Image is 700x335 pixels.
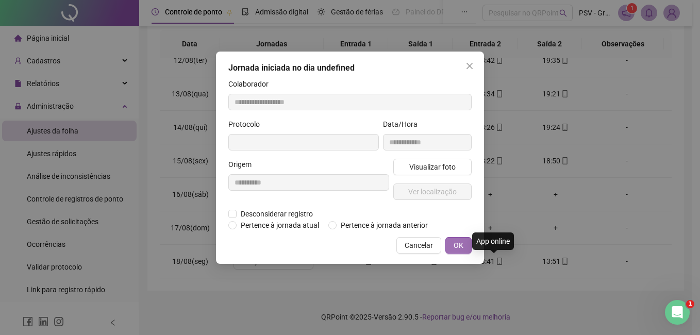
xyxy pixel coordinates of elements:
span: Pertence à jornada atual [237,220,323,231]
span: Pertence à jornada anterior [337,220,432,231]
button: OK [445,237,472,254]
span: Visualizar foto [409,161,456,173]
span: close [465,62,474,70]
span: Cancelar [405,240,433,251]
span: OK [454,240,463,251]
button: Ver localização [393,183,472,200]
iframe: Intercom live chat [665,300,690,325]
div: Jornada iniciada no dia undefined [228,62,472,74]
span: Desconsiderar registro [237,208,317,220]
label: Protocolo [228,119,266,130]
label: Data/Hora [383,119,424,130]
div: App online [472,232,514,250]
button: Cancelar [396,237,441,254]
button: Close [461,58,478,74]
span: 1 [686,300,694,308]
label: Colaborador [228,78,275,90]
button: Visualizar foto [393,159,472,175]
label: Origem [228,159,258,170]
